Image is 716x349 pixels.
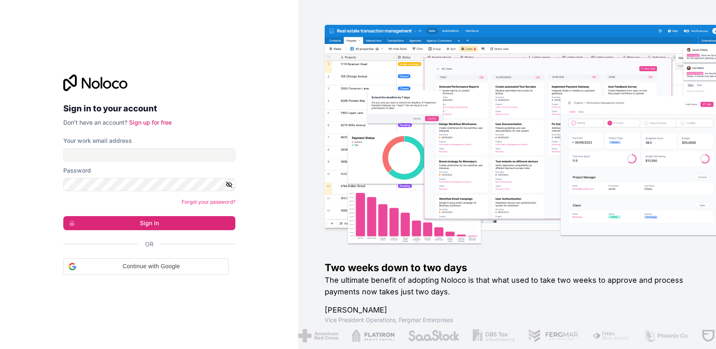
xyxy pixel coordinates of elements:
[325,316,690,324] h1: Vice President Operations , Fergmar Enterprises
[528,329,579,342] img: /assets/fergmar-CudnrXN5.png
[63,258,229,275] div: Continue with Google
[182,199,235,205] a: Forgot your password?
[129,119,172,126] a: Sign up for free
[63,216,235,230] button: Sign in
[325,261,690,274] h1: Two weeks down to two days
[63,148,235,161] input: Email address
[352,329,395,342] img: /assets/flatiron-C8eUkumj.png
[325,304,690,316] h1: [PERSON_NAME]
[473,329,515,342] img: /assets/gbstax-C-GtDUiK.png
[145,240,153,248] span: Or
[298,329,338,342] img: /assets/american-red-cross-BAupjrZR.png
[408,329,460,342] img: /assets/saastock-C6Zbiodz.png
[325,274,690,298] h2: The ultimate benefit of adopting Noloco is that what used to take two weeks to approve and proces...
[592,329,631,342] img: /assets/fiera-fwj2N5v4.png
[63,178,235,191] input: Password
[644,329,688,342] img: /assets/phoenix-BREaitsQ.png
[63,166,91,175] label: Password
[63,119,127,126] span: Don't have an account?
[79,262,223,271] span: Continue with Google
[63,101,235,116] h2: Sign in to your account
[63,137,132,145] label: Your work email address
